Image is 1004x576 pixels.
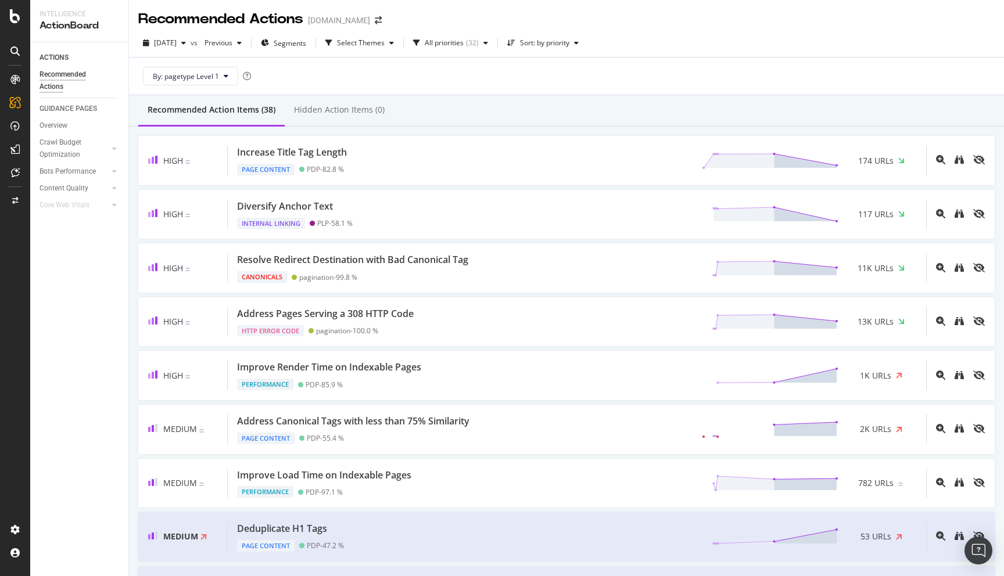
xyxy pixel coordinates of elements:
[955,478,964,487] div: binoculars
[520,39,569,46] div: Sort: by priority
[40,69,109,93] div: Recommended Actions
[466,39,479,46] div: ( 32 )
[274,38,306,48] span: Segments
[40,165,109,178] a: Bots Performance
[163,316,183,327] span: High
[936,316,945,326] div: magnifying-glass-plus
[973,424,985,433] div: eye-slash
[955,210,964,219] a: binoculars
[307,541,344,550] div: PDP - 47.2 %
[936,209,945,218] div: magnifying-glass-plus
[858,262,894,274] span: 11K URLs
[199,483,204,486] img: Equal
[153,71,219,81] span: By: pagetype Level 1
[199,429,204,433] img: Equal
[163,370,183,381] span: High
[955,370,964,380] div: binoculars
[163,208,183,219] span: High
[425,39,464,46] div: All priorities
[40,120,120,132] a: Overview
[40,9,119,19] div: Intelligence
[858,316,894,327] span: 13K URLs
[163,531,198,542] span: Medium
[337,39,385,46] div: Select Themes
[299,273,357,282] div: pagination - 99.8 %
[955,316,964,326] div: binoculars
[955,264,964,273] a: binoculars
[185,321,190,325] img: Equal
[138,34,191,52] button: [DATE]
[858,155,894,167] span: 174 URLs
[237,271,287,283] div: Canonicals
[237,415,469,428] div: Address Canonical Tags with less than 75% Similarity
[40,182,109,195] a: Content Quality
[163,477,197,488] span: Medium
[40,52,120,64] a: ACTIONS
[955,532,964,542] a: binoculars
[40,182,88,195] div: Content Quality
[955,156,964,165] a: binoculars
[955,371,964,381] a: binoculars
[973,316,985,326] div: eye-slash
[237,361,421,374] div: Improve Render Time on Indexable Pages
[237,307,414,321] div: Address Pages Serving a 308 HTTP Code
[860,370,891,381] span: 1K URLs
[256,34,311,52] button: Segments
[936,424,945,433] div: magnifying-glass-plus
[936,370,945,380] div: magnifying-glass-plus
[955,155,964,164] div: binoculars
[408,34,493,52] button: All priorities(32)
[973,155,985,164] div: eye-slash
[237,433,295,444] div: Page Content
[185,160,190,164] img: Equal
[973,263,985,272] div: eye-slash
[898,483,903,486] img: Equal
[858,208,894,220] span: 117 URLs
[200,34,246,52] button: Previous
[955,209,964,218] div: binoculars
[973,531,985,541] div: eye-slash
[936,155,945,164] div: magnifying-glass-plus
[40,165,96,178] div: Bots Performance
[308,15,370,26] div: [DOMAIN_NAME]
[237,218,305,229] div: Internal Linking
[40,136,109,161] a: Crawl Budget Optimization
[955,478,964,488] a: binoculars
[163,155,183,166] span: High
[40,52,69,64] div: ACTIONS
[185,268,190,271] img: Equal
[237,486,293,498] div: Performance
[148,104,275,116] div: Recommended Action Items (38)
[40,69,120,93] a: Recommended Actions
[955,424,964,433] div: binoculars
[40,103,120,115] a: GUIDANCE PAGES
[237,522,327,535] div: Deduplicate H1 Tags
[306,488,343,496] div: PDP - 97.1 %
[237,379,293,390] div: Performance
[955,263,964,272] div: binoculars
[307,434,344,442] div: PDP - 55.4 %
[307,165,344,174] div: PDP - 82.8 %
[973,370,985,380] div: eye-slash
[858,477,894,489] span: 782 URLs
[860,423,891,435] span: 2K URLs
[955,424,964,434] a: binoculars
[40,103,97,115] div: GUIDANCE PAGES
[191,38,200,48] span: vs
[955,317,964,327] a: binoculars
[40,19,119,33] div: ActionBoard
[154,38,177,48] span: 2025 Aug. 1st
[163,262,183,273] span: High
[237,540,295,552] div: Page Content
[860,531,891,542] span: 53 URLs
[306,380,343,389] div: PDP - 85.9 %
[321,34,399,52] button: Select Themes
[955,531,964,541] div: binoculars
[936,531,945,541] div: magnifying-glass-plus
[185,375,190,379] img: Equal
[185,214,190,217] img: Equal
[237,200,333,213] div: Diversify Anchor Text
[316,326,378,335] div: pagination - 100.0 %
[40,120,67,132] div: Overview
[200,38,232,48] span: Previous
